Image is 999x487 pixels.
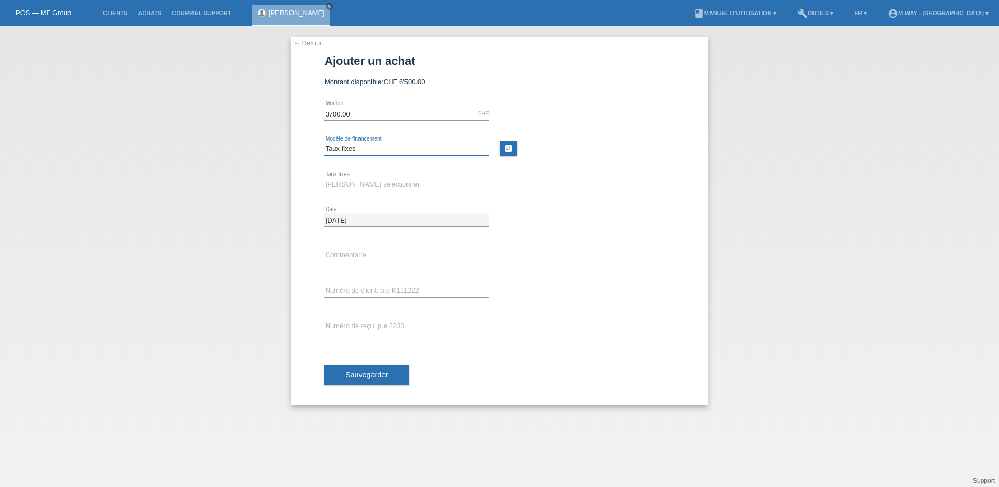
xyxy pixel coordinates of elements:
i: account_circle [888,8,898,19]
a: Clients [98,10,133,16]
a: close [326,3,333,10]
a: calculate [499,141,517,156]
a: FR ▾ [849,10,872,16]
a: Courriel Support [167,10,236,16]
a: ← Retour [293,39,322,47]
span: CHF 6'500.00 [384,78,425,86]
button: Sauvegarder [324,365,409,385]
i: calculate [504,144,513,153]
i: close [327,4,332,9]
h1: Ajouter un achat [324,54,675,67]
a: Achats [133,10,167,16]
a: buildOutils ▾ [792,10,839,16]
i: book [694,8,704,19]
div: CHF [477,110,489,117]
i: build [797,8,808,19]
a: [PERSON_NAME] [269,9,324,17]
span: Sauvegarder [345,370,388,379]
div: Montant disponible: [324,78,675,86]
a: bookManuel d’utilisation ▾ [689,10,782,16]
a: Support [973,477,995,484]
a: account_circlem-way - [GEOGRAPHIC_DATA] ▾ [882,10,994,16]
a: POS — MF Group [16,9,71,17]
